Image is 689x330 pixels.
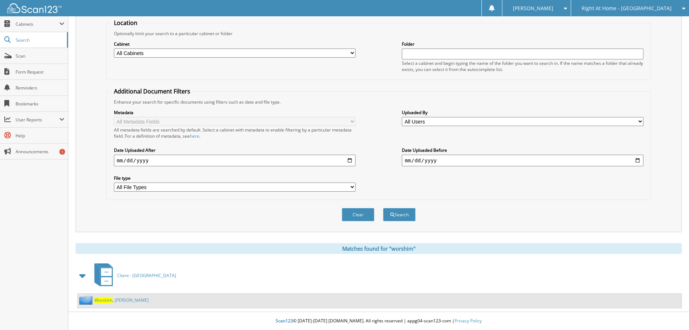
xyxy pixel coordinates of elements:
label: Date Uploaded After [114,147,356,153]
span: Scan123 [276,318,293,324]
span: User Reports [16,117,59,123]
span: Bookmarks [16,101,64,107]
label: File type [114,175,356,181]
a: Worshim, [PERSON_NAME] [94,297,149,303]
iframe: Chat Widget [653,295,689,330]
img: scan123-logo-white.svg [7,3,61,13]
span: Help [16,133,64,139]
span: Cabinets [16,21,59,27]
label: Uploaded By [402,109,643,116]
a: Privacy Policy [455,318,482,324]
button: Search [383,208,416,221]
input: end [402,155,643,166]
img: folder2.png [79,296,94,305]
span: Announcements [16,149,64,155]
span: Right At Home - [GEOGRAPHIC_DATA] [582,6,672,11]
label: Date Uploaded Before [402,147,643,153]
div: Enhance your search for specific documents using filters such as date and file type. [110,99,647,105]
legend: Location [110,19,141,27]
input: start [114,155,356,166]
div: © [DATE]-[DATE] [DOMAIN_NAME]. All rights reserved | appg04-scan123-com | [68,312,689,330]
span: Form Request [16,69,64,75]
legend: Additional Document Filters [110,87,194,95]
button: Clear [342,208,374,221]
a: here [190,133,199,139]
span: Worshim [94,297,112,303]
div: 1 [59,149,65,155]
div: All metadata fields are searched by default. Select a cabinet with metadata to enable filtering b... [114,127,356,139]
div: Select a cabinet and begin typing the name of the folder you want to search in. If the name match... [402,60,643,72]
span: [PERSON_NAME] [513,6,553,11]
label: Cabinet [114,41,356,47]
a: Client - [GEOGRAPHIC_DATA] [90,261,176,290]
span: Client - [GEOGRAPHIC_DATA] [117,272,176,279]
div: Optionally limit your search to a particular cabinet or folder [110,30,647,37]
div: Matches found for "worshim" [76,243,682,254]
span: Scan [16,53,64,59]
span: Search [16,37,63,43]
label: Folder [402,41,643,47]
label: Metadata [114,109,356,116]
span: Reminders [16,85,64,91]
